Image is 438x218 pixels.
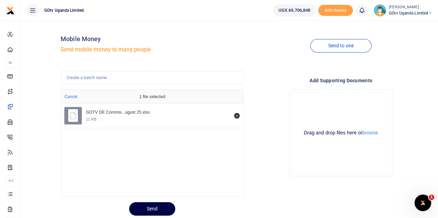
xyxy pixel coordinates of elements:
[86,110,230,115] div: GOTV DE Commission August 25.xlsx
[6,57,15,68] li: M
[429,195,434,200] span: 1
[42,7,87,13] span: GOtv Uganda Limited
[61,71,244,84] input: Create a batch name
[389,4,432,10] small: [PERSON_NAME]
[129,202,175,216] button: Send
[62,92,79,101] button: Cancel
[86,117,96,122] div: 11 KB
[61,89,244,197] div: File Uploader
[278,7,310,14] span: UGX 69,706,848
[270,4,318,17] li: Wallet ballance
[61,46,244,53] h5: Send mobile money to many people
[289,90,393,176] div: File Uploader
[389,10,432,16] span: GOtv Uganda Limited
[123,90,182,104] div: 1 file selected
[233,112,241,120] button: Remove file
[318,5,353,16] span: Add money
[374,4,432,17] a: profile-user [PERSON_NAME] GOtv Uganda Limited
[273,4,315,17] a: UGX 69,706,848
[363,130,378,135] button: browse
[310,39,371,53] a: Send to one
[249,77,432,84] h4: Add supporting Documents
[6,8,15,13] a: logo-small logo-large logo-large
[61,35,244,43] h4: Mobile Money
[318,5,353,16] li: Toup your wallet
[374,4,386,17] img: profile-user
[6,7,15,15] img: logo-small
[6,175,15,186] li: Ac
[292,130,390,136] div: Drag and drop files here or
[414,195,431,211] iframe: Intercom live chat
[318,7,353,12] a: Add money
